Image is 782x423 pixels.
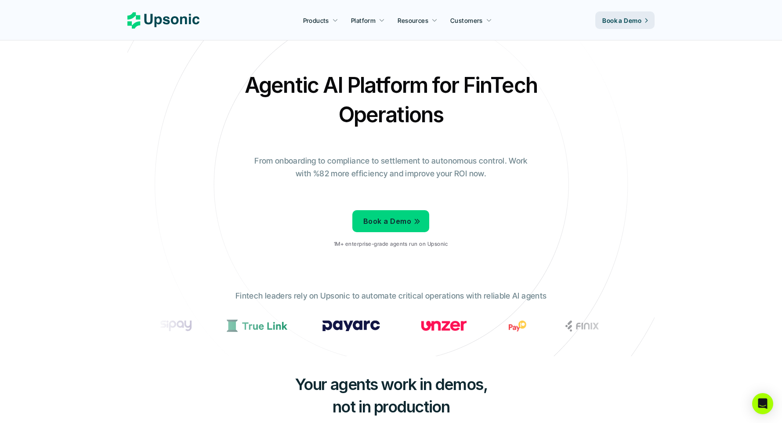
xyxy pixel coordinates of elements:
p: Platform [351,16,376,25]
p: From onboarding to compliance to settlement to autonomous control. Work with %82 more efficiency ... [248,155,534,180]
span: not in production [333,397,450,416]
span: Your agents work in demos, [295,375,488,394]
p: Book a Demo [363,215,411,228]
p: Customers [450,16,483,25]
a: Book a Demo [595,11,655,29]
a: Products [298,12,344,28]
p: 1M+ enterprise-grade agents run on Upsonic [334,241,448,247]
div: Open Intercom Messenger [752,393,773,414]
p: Fintech leaders rely on Upsonic to automate critical operations with reliable AI agents [235,290,547,303]
p: Resources [398,16,428,25]
h2: Agentic AI Platform for FinTech Operations [237,70,545,129]
p: Products [303,16,329,25]
p: Book a Demo [602,16,641,25]
a: Book a Demo [352,210,429,232]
